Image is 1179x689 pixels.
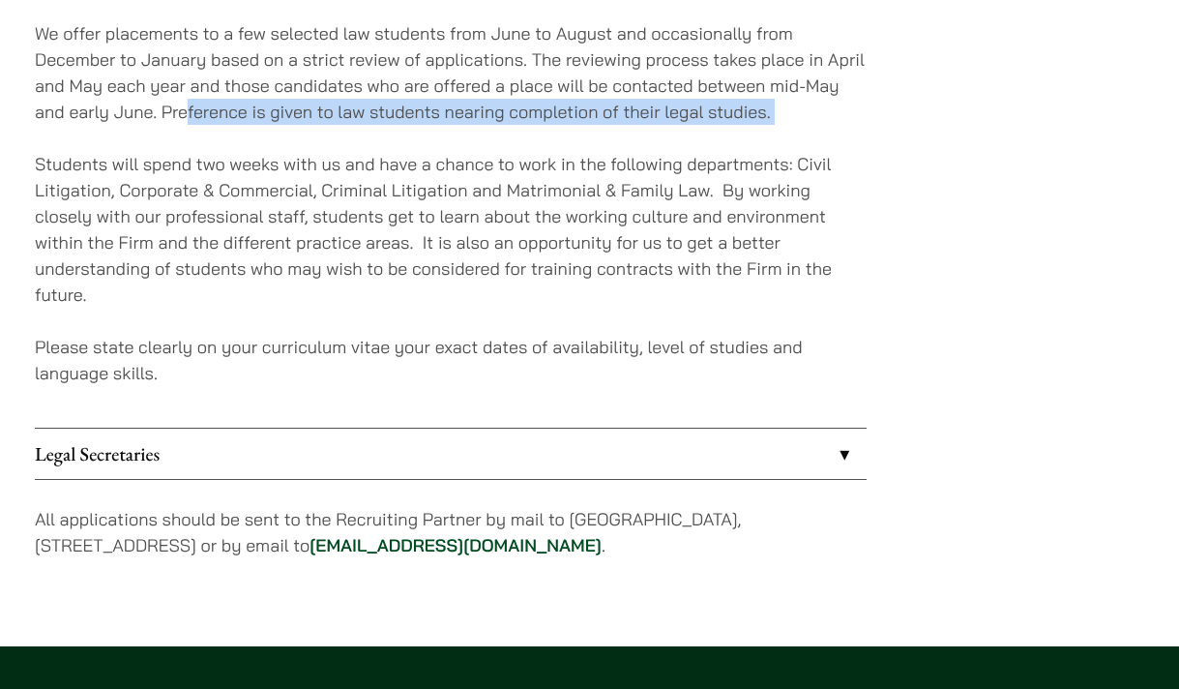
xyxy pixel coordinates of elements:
[35,429,867,479] a: Legal Secretaries
[35,5,867,428] div: Internships
[35,20,867,125] p: We offer placements to a few selected law students from June to August and occasionally from Dece...
[35,151,867,308] p: Students will spend two weeks with us and have a chance to work in the following departments: Civ...
[35,334,867,386] p: Please state clearly on your curriculum vitae your exact dates of availability, level of studies ...
[309,534,602,556] a: [EMAIL_ADDRESS][DOMAIN_NAME]
[35,506,867,558] p: All applications should be sent to the Recruiting Partner by mail to [GEOGRAPHIC_DATA], [STREET_A...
